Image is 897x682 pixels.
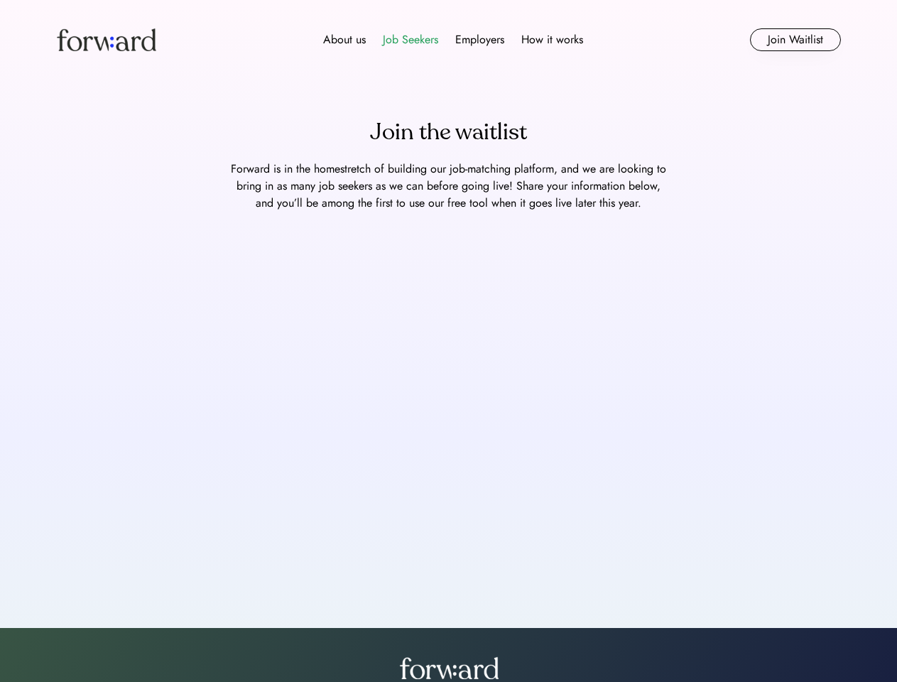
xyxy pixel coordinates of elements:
[34,223,863,578] iframe: My new form
[229,161,669,212] div: Forward is in the homestretch of building our job-matching platform, and we are looking to bring ...
[521,31,583,48] div: How it works
[383,31,438,48] div: Job Seekers
[750,28,841,51] button: Join Waitlist
[370,115,527,149] div: Join the waitlist
[399,656,499,679] img: forward-logo-white.png
[57,28,156,51] img: Forward logo
[455,31,504,48] div: Employers
[323,31,366,48] div: About us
